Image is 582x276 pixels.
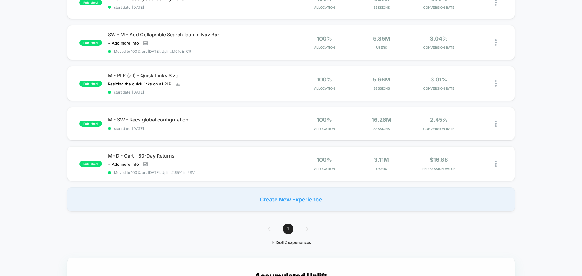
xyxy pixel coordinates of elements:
span: published [79,121,102,127]
span: 1 [283,224,293,234]
div: 1 - 12 of 12 experiences [262,240,320,245]
span: CONVERSION RATE [412,5,466,10]
span: Moved to 100% on: [DATE] . Uplift: 2.65% in PSV [114,170,195,175]
span: CONVERSION RATE [412,45,466,50]
span: start date: [DATE] [108,90,291,95]
span: Allocation [314,45,335,50]
span: Users [355,167,409,171]
span: 16.26M [372,117,391,123]
div: Create New Experience [67,187,515,211]
span: start date: [DATE] [108,126,291,131]
span: 5.85M [373,35,390,42]
span: 100% [317,117,332,123]
span: Allocation [314,5,335,10]
img: close [495,161,497,167]
span: PER SESSION VALUE [412,167,466,171]
span: Allocation [314,86,335,91]
span: M+D - Cart - 30-Day Returns [108,153,291,159]
span: M - SW - Recs global configuration [108,117,291,123]
span: 5.66M [373,76,390,83]
span: published [79,40,102,46]
img: close [495,121,497,127]
span: Sessions [355,5,409,10]
span: 100% [317,76,332,83]
span: SW - M - Add Collapsible Search Icon in Nav Bar [108,32,291,38]
span: 3.01% [430,76,447,83]
span: CONVERSION RATE [412,86,466,91]
span: + Add more info [108,41,139,45]
img: close [495,39,497,46]
span: Allocation [314,167,335,171]
span: published [79,161,102,167]
span: start date: [DATE] [108,5,291,10]
span: 3.04% [430,35,448,42]
span: + Add more info [108,162,139,167]
span: Sessions [355,127,409,131]
span: M - PLP (all) - Quick Links Size [108,72,291,78]
span: Resizing the quick links on all PLP [108,81,171,86]
span: Users [355,45,409,50]
span: 2.45% [430,117,448,123]
span: Sessions [355,86,409,91]
span: CONVERSION RATE [412,127,466,131]
img: close [495,80,497,87]
span: Moved to 100% on: [DATE] . Uplift: 1.10% in CR [114,49,191,54]
span: published [79,81,102,87]
span: 3.11M [374,157,389,163]
span: $16.88 [430,157,448,163]
span: 100% [317,157,332,163]
span: Allocation [314,127,335,131]
span: 100% [317,35,332,42]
